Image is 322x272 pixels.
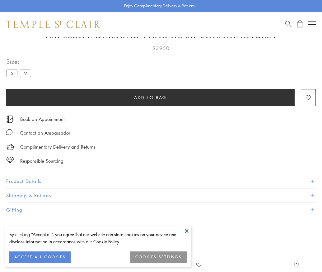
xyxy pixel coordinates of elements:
[20,129,70,137] div: Contact an Ambassador
[20,69,31,77] label: M
[6,69,17,77] label: S
[6,143,14,151] img: icon_delivery.svg
[124,3,195,9] p: Enjoy Complimentary Delivery & Returns
[6,174,316,188] button: Product Details
[6,129,12,135] img: MessageIcon-01_2.svg
[9,251,71,263] button: ACCEPT ALL COOKIES
[152,44,170,52] span: $3950
[285,20,292,28] a: Search
[6,188,316,203] button: Shipping & Returns
[6,21,100,28] img: Temple St. Clair
[9,231,187,245] div: By clicking “Accept all”, you agree that our website can store cookies on your device and disclos...
[6,157,14,163] img: icon_sourcing.svg
[20,143,96,151] p: Complimentary Delivery and Returns
[6,203,316,217] button: Gifting
[308,21,316,28] button: Open navigation
[20,157,63,165] div: Responsible Sourcing
[6,116,14,123] img: icon_appointment.svg
[20,116,65,122] a: Book an Appointment
[297,20,303,28] a: Open Shopping Bag
[6,89,295,106] button: Add to bag
[134,94,167,101] span: Add to bag
[130,251,187,263] button: COOKIES SETTINGS
[6,56,34,67] span: Size:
